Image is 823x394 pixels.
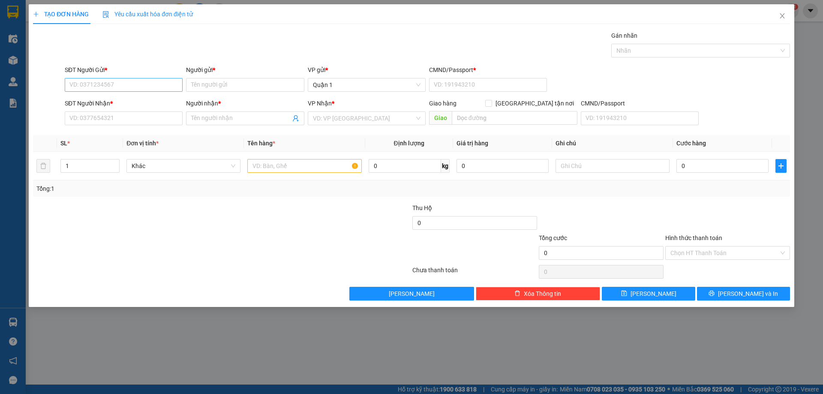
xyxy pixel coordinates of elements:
[60,140,67,147] span: SL
[33,11,89,18] span: TẠO ĐƠN HÀNG
[411,265,538,280] div: Chưa thanh toán
[631,289,676,298] span: [PERSON_NAME]
[524,289,561,298] span: Xóa Thông tin
[65,99,183,108] div: SĐT Người Nhận
[33,11,39,17] span: plus
[676,140,706,147] span: Cước hàng
[186,99,304,108] div: Người nhận
[539,235,567,241] span: Tổng cước
[313,78,421,91] span: Quận 1
[247,140,275,147] span: Tên hàng
[429,100,457,107] span: Giao hàng
[186,65,304,75] div: Người gửi
[292,115,299,122] span: user-add
[770,4,794,28] button: Close
[452,111,577,125] input: Dọc đường
[775,159,787,173] button: plus
[429,65,547,75] div: CMND/Passport
[36,159,50,173] button: delete
[247,159,361,173] input: VD: Bàn, Ghế
[308,65,426,75] div: VP gửi
[621,290,627,297] span: save
[476,287,601,301] button: deleteXóa Thông tin
[514,290,520,297] span: delete
[457,140,488,147] span: Giá trị hàng
[776,162,786,169] span: plus
[429,111,452,125] span: Giao
[349,287,474,301] button: [PERSON_NAME]
[665,235,722,241] label: Hình thức thanh toán
[457,159,549,173] input: 0
[132,159,235,172] span: Khác
[552,135,673,152] th: Ghi chú
[779,12,786,19] span: close
[394,140,424,147] span: Định lượng
[36,184,318,193] div: Tổng: 1
[611,32,637,39] label: Gán nhãn
[389,289,435,298] span: [PERSON_NAME]
[441,159,450,173] span: kg
[556,159,670,173] input: Ghi Chú
[412,205,432,211] span: Thu Hộ
[709,290,715,297] span: printer
[602,287,695,301] button: save[PERSON_NAME]
[308,100,332,107] span: VP Nhận
[126,140,159,147] span: Đơn vị tính
[718,289,778,298] span: [PERSON_NAME] và In
[492,99,577,108] span: [GEOGRAPHIC_DATA] tận nơi
[65,65,183,75] div: SĐT Người Gửi
[102,11,193,18] span: Yêu cầu xuất hóa đơn điện tử
[102,11,109,18] img: icon
[697,287,790,301] button: printer[PERSON_NAME] và In
[581,99,699,108] div: CMND/Passport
